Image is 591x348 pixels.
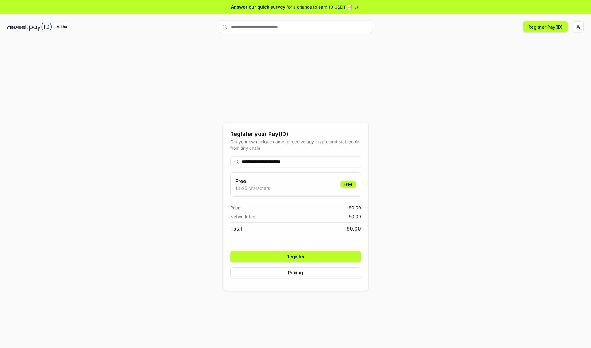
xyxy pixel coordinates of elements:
[235,185,270,191] p: 13-25 characters
[347,225,361,232] span: $ 0.00
[29,23,52,31] img: pay_id
[230,204,240,211] span: Price
[230,130,361,138] div: Register your Pay(ID)
[230,251,361,262] button: Register
[230,267,361,278] button: Pricing
[235,178,270,185] h3: Free
[230,213,255,220] span: Network fee
[230,138,361,151] div: Get your own unique name to receive any crypto and stablecoin, from any chain
[340,181,356,188] div: Free
[349,204,361,211] span: $ 0.00
[287,4,352,10] span: for a chance to earn 10 USDT 📝
[53,23,70,31] div: Alpha
[523,21,568,32] button: Register Pay(ID)
[349,213,361,220] span: $ 0.00
[231,4,285,10] span: Answer our quick survey
[230,225,242,232] span: Total
[7,23,28,31] img: reveel_dark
